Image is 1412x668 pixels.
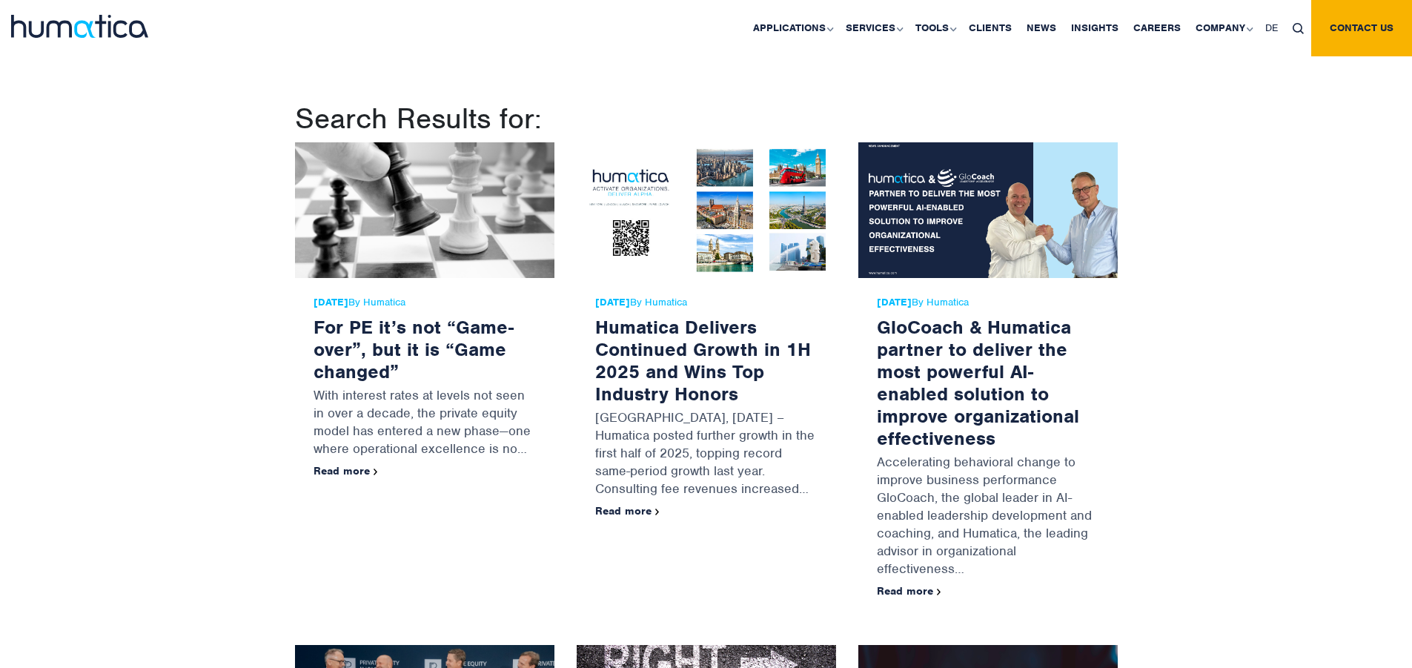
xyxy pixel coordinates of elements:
[314,315,514,383] a: For PE it’s not “Game-over”, but it is “Game changed”
[877,297,1099,308] span: By Humatica
[937,589,941,595] img: arrowicon
[314,296,348,308] strong: [DATE]
[858,142,1118,278] img: GloCoach & Humatica partner to deliver the most powerful AI-enabled solution to improve organizat...
[877,584,941,598] a: Read more
[1293,23,1304,34] img: search_icon
[295,142,554,278] img: For PE it’s not “Game-over”, but it is “Game changed”
[314,383,536,465] p: With interest rates at levels not seen in over a decade, the private equity model has entered a n...
[295,101,1118,136] h1: Search Results for:
[595,504,660,517] a: Read more
[655,509,660,515] img: arrowicon
[314,297,536,308] span: By Humatica
[374,469,378,475] img: arrowicon
[595,405,818,505] p: [GEOGRAPHIC_DATA], [DATE] – Humatica posted further growth in the first half of 2025, topping rec...
[577,142,836,278] img: Humatica Delivers Continued Growth in 1H 2025 and Wins Top Industry Honors
[595,315,811,406] a: Humatica Delivers Continued Growth in 1H 2025 and Wins Top Industry Honors
[877,315,1079,450] a: GloCoach & Humatica partner to deliver the most powerful AI-enabled solution to improve organizat...
[877,296,912,308] strong: [DATE]
[877,449,1099,585] p: Accelerating behavioral change to improve business performance GloCoach, the global leader in AI-...
[595,296,630,308] strong: [DATE]
[595,297,818,308] span: By Humatica
[314,464,378,477] a: Read more
[11,15,148,38] img: logo
[1265,22,1278,34] span: DE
